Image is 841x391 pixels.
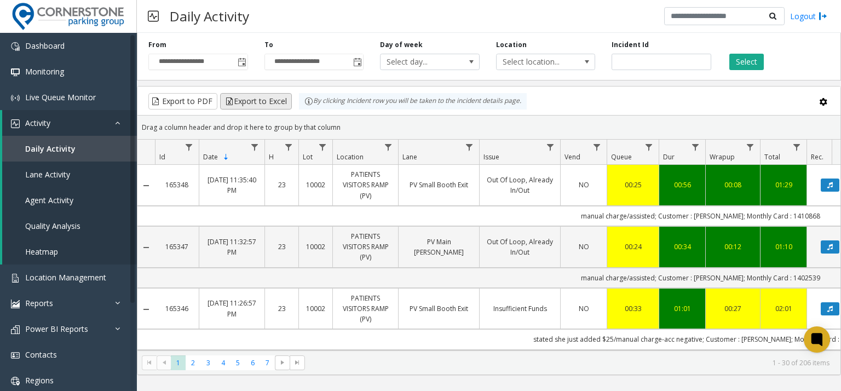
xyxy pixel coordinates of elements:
h3: Daily Activity [164,3,255,30]
a: 00:56 [666,180,699,190]
span: Reports [25,298,53,308]
span: Select location... [497,54,575,70]
a: [DATE] 11:26:57 PM [206,298,258,319]
a: Lane Filter Menu [462,140,477,154]
a: Out Of Loop, Already In/Out [486,237,554,257]
a: 10002 [306,242,326,252]
a: Dur Filter Menu [688,140,703,154]
a: H Filter Menu [281,140,296,154]
span: Toggle popup [235,54,247,70]
a: 01:10 [767,242,800,252]
a: Insufficient Funds [486,303,554,314]
span: Lane [402,152,417,162]
span: NO [579,180,589,189]
a: NO [567,303,600,314]
a: Lane Activity [2,162,137,187]
div: Data table [137,140,840,350]
span: Page 4 [216,355,231,370]
a: 23 [272,242,292,252]
a: 01:29 [767,180,800,190]
button: Export to PDF [148,93,217,110]
span: Location Management [25,272,106,283]
span: Lot [303,152,313,162]
span: Monitoring [25,66,64,77]
a: 165346 [162,303,192,314]
a: Collapse Details [137,181,155,190]
a: NO [567,242,600,252]
span: Location [337,152,364,162]
div: 00:27 [712,303,753,314]
div: 00:25 [614,180,652,190]
a: PATIENTS VISITORS RAMP (PV) [339,231,391,263]
span: NO [579,304,589,313]
img: 'icon' [11,274,20,283]
span: Queue [611,152,632,162]
a: 10002 [306,180,326,190]
div: 00:33 [614,303,652,314]
span: Total [764,152,780,162]
span: Page 2 [186,355,200,370]
span: Page 5 [231,355,245,370]
img: 'icon' [11,300,20,308]
label: From [148,40,166,50]
a: PATIENTS VISITORS RAMP (PV) [339,169,391,201]
span: Vend [564,152,580,162]
span: Date [203,152,218,162]
a: 00:24 [614,242,652,252]
a: 00:12 [712,242,753,252]
span: Id [159,152,165,162]
a: Queue Filter Menu [642,140,656,154]
span: Dashboard [25,41,65,51]
a: PV Main [PERSON_NAME] [405,237,473,257]
span: NO [579,242,589,251]
span: Page 6 [245,355,260,370]
a: Daily Activity [2,136,137,162]
img: 'icon' [11,42,20,51]
a: Date Filter Menu [247,140,262,154]
a: 01:01 [666,303,699,314]
span: Page 7 [260,355,275,370]
span: Contacts [25,349,57,360]
img: logout [819,10,827,22]
a: 00:34 [666,242,699,252]
span: Agent Activity [25,195,73,205]
a: Out Of Loop, Already In/Out [486,175,554,196]
a: Id Filter Menu [182,140,197,154]
button: Export to Excel [220,93,292,110]
button: Select [729,54,764,70]
a: Quality Analysis [2,213,137,239]
a: Collapse Details [137,305,155,314]
span: Go to the next page [275,355,290,371]
img: pageIcon [148,3,159,30]
a: Issue Filter Menu [543,140,558,154]
a: 10002 [306,303,326,314]
span: Go to the last page [293,358,302,367]
a: Total Filter Menu [790,140,804,154]
span: Regions [25,375,54,386]
a: [DATE] 11:35:40 PM [206,175,258,196]
a: 00:08 [712,180,753,190]
a: 165347 [162,242,192,252]
a: Agent Activity [2,187,137,213]
a: 23 [272,303,292,314]
a: PV Small Booth Exit [405,180,473,190]
a: 02:01 [767,303,800,314]
label: Incident Id [612,40,649,50]
img: 'icon' [11,94,20,102]
span: Sortable [222,153,231,162]
a: Collapse Details [137,243,155,252]
a: Heatmap [2,239,137,264]
span: Live Queue Monitor [25,92,96,102]
a: Lot Filter Menu [315,140,330,154]
span: Dur [663,152,675,162]
img: 'icon' [11,377,20,386]
a: Wrapup Filter Menu [743,140,758,154]
span: Go to the next page [278,358,287,367]
a: Logout [790,10,827,22]
a: 23 [272,180,292,190]
span: Page 3 [201,355,216,370]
